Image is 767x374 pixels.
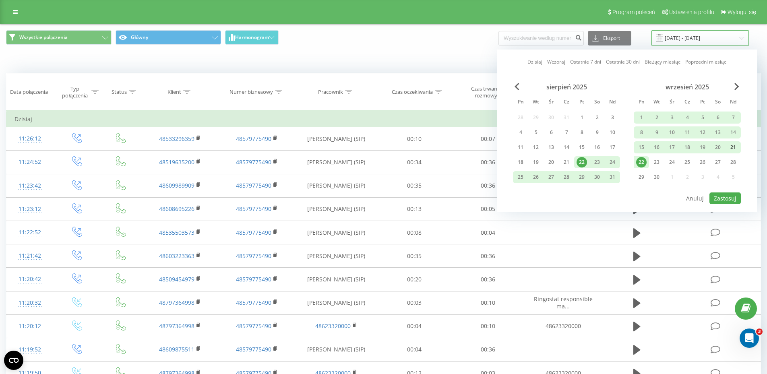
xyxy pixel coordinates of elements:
div: 24 [607,157,618,167]
div: wrzesień 2025 [634,83,741,91]
span: Ringostat responsible ma... [534,295,593,310]
td: 48623320000 [525,314,601,338]
td: 00:35 [378,174,451,197]
a: 48519635200 [159,158,194,166]
div: pon 8 wrz 2025 [634,126,649,138]
div: 11 [515,142,526,153]
div: 26 [697,157,708,167]
div: czw 28 sie 2025 [559,171,574,183]
div: czw 4 wrz 2025 [680,112,695,124]
div: 10 [667,127,677,138]
td: [PERSON_NAME] (SIP) [295,151,378,174]
a: Ostatnie 7 dni [570,58,601,66]
div: sob 9 sie 2025 [589,126,605,138]
div: 2 [651,112,662,123]
abbr: sobota [591,97,603,109]
div: 3 [667,112,677,123]
a: Ostatnie 30 dni [606,58,640,66]
div: Data połączenia [10,89,48,95]
a: 48579775490 [236,229,271,236]
td: 00:36 [451,268,525,291]
a: 48579775490 [236,205,271,213]
div: czw 18 wrz 2025 [680,141,695,153]
div: ndz 3 sie 2025 [605,112,620,124]
td: 00:04 [378,338,451,361]
div: śr 17 wrz 2025 [664,141,680,153]
abbr: wtorek [651,97,663,109]
div: pon 25 sie 2025 [513,171,528,183]
div: 15 [577,142,587,153]
td: 00:34 [378,151,451,174]
div: 11:21:42 [14,248,45,264]
button: Anuluj [682,192,708,204]
div: śr 27 sie 2025 [544,171,559,183]
td: 00:04 [378,314,451,338]
abbr: środa [545,97,557,109]
div: 6 [713,112,723,123]
td: 00:35 [378,244,451,268]
div: ndz 28 wrz 2025 [726,156,741,168]
div: 2 [592,112,602,123]
a: Bieżący miesiąc [645,58,680,66]
div: ndz 7 wrz 2025 [726,112,741,124]
div: 27 [546,172,556,182]
div: 19 [531,157,541,167]
td: [PERSON_NAME] (SIP) [295,268,378,291]
div: 16 [592,142,602,153]
div: sob 6 wrz 2025 [710,112,726,124]
a: 48623320000 [315,322,351,330]
div: 11:24:52 [14,154,45,170]
td: 00:05 [451,197,525,221]
button: Zastosuj [709,192,741,204]
button: Open CMP widget [4,351,23,370]
a: 48579775490 [236,182,271,189]
a: 48579775490 [236,322,271,330]
div: pt 22 sie 2025 [574,156,589,168]
div: wt 12 sie 2025 [528,141,544,153]
abbr: poniedziałek [515,97,527,109]
a: 48579775490 [236,275,271,283]
td: 00:04 [451,221,525,244]
td: 00:20 [378,268,451,291]
div: ndz 21 wrz 2025 [726,141,741,153]
div: 11:20:32 [14,295,45,311]
div: Numer biznesowy [229,89,273,95]
a: Wczoraj [547,58,565,66]
div: śr 10 wrz 2025 [664,126,680,138]
div: Czas oczekiwania [392,89,433,95]
div: sob 2 sie 2025 [589,112,605,124]
div: pt 5 wrz 2025 [695,112,710,124]
div: 9 [651,127,662,138]
td: [PERSON_NAME] (SIP) [295,197,378,221]
span: 3 [756,329,763,335]
a: 48509454979 [159,275,194,283]
a: 48797364998 [159,322,194,330]
abbr: wtorek [530,97,542,109]
td: [PERSON_NAME] (SIP) [295,174,378,197]
abbr: niedziela [606,97,618,109]
div: sierpień 2025 [513,83,620,91]
div: 5 [697,112,708,123]
a: 48579775490 [236,299,271,306]
button: Eksport [588,31,631,45]
div: Pracownik [318,89,343,95]
abbr: czwartek [681,97,693,109]
abbr: czwartek [560,97,573,109]
td: [PERSON_NAME] (SIP) [295,127,378,151]
div: ndz 24 sie 2025 [605,156,620,168]
a: Poprzedni miesiąc [685,58,726,66]
div: ndz 31 sie 2025 [605,171,620,183]
div: pon 4 sie 2025 [513,126,528,138]
div: sob 27 wrz 2025 [710,156,726,168]
button: Główny [116,30,221,45]
div: 27 [713,157,723,167]
div: 17 [667,142,677,153]
div: 23 [651,157,662,167]
div: ndz 10 sie 2025 [605,126,620,138]
div: 21 [561,157,572,167]
div: pon 22 wrz 2025 [634,156,649,168]
div: Czas trwania rozmowy [465,85,508,99]
div: pon 1 wrz 2025 [634,112,649,124]
span: Program poleceń [612,9,655,15]
div: 29 [577,172,587,182]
